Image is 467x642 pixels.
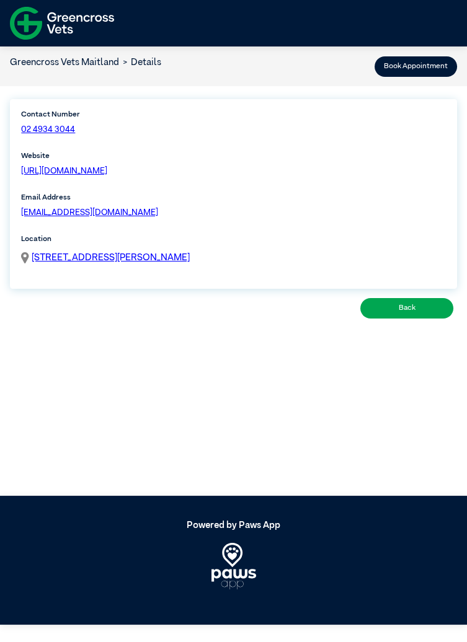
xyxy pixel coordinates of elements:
a: [STREET_ADDRESS][PERSON_NAME] [32,251,190,265]
li: Details [119,56,161,70]
a: Greencross Vets Maitland [10,58,119,67]
a: [EMAIL_ADDRESS][DOMAIN_NAME] [21,208,158,217]
h5: Powered by Paws App [10,520,458,531]
a: [URL][DOMAIN_NAME] [21,167,107,175]
label: Website [21,151,445,162]
label: Email Address [21,192,445,203]
button: Back [360,298,453,319]
img: f-logo [10,3,114,43]
label: Location [21,234,445,245]
button: Book Appointment [375,56,457,77]
label: Contact Number [21,109,445,120]
img: PawsApp [211,543,256,589]
a: 02 4934 3044 [21,125,75,134]
nav: breadcrumb [10,56,161,70]
span: [STREET_ADDRESS][PERSON_NAME] [32,253,190,262]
